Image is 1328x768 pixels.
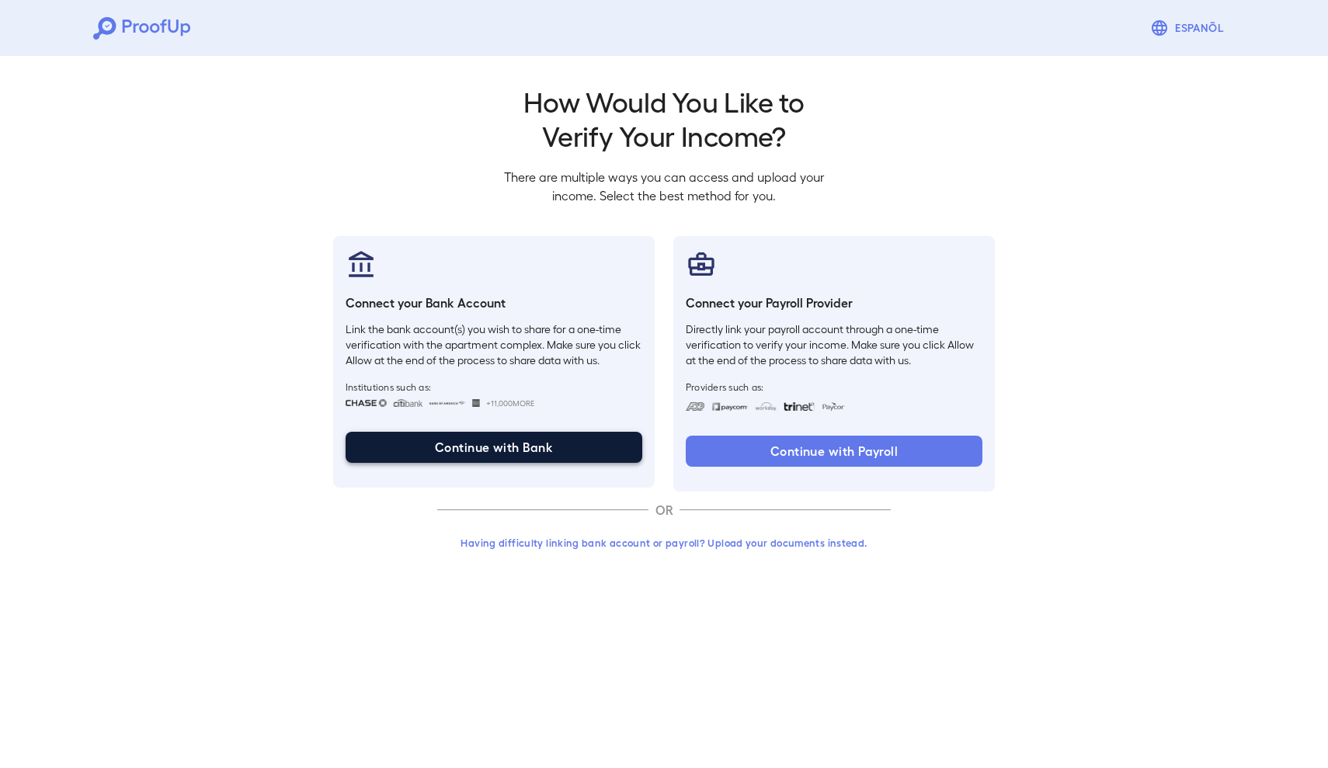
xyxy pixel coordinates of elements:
[711,402,749,411] img: paycom.svg
[686,402,705,411] img: adp.svg
[429,399,466,407] img: bankOfAmerica.svg
[393,399,422,407] img: citibank.svg
[492,84,836,152] h2: How Would You Like to Verify Your Income?
[755,402,777,411] img: workday.svg
[686,248,717,280] img: payrollProvider.svg
[686,436,982,467] button: Continue with Payroll
[648,501,680,520] p: OR
[821,402,845,411] img: paycon.svg
[346,321,642,368] p: Link the bank account(s) you wish to share for a one-time verification with the apartment complex...
[346,294,642,312] h6: Connect your Bank Account
[486,397,534,409] span: +11,000 More
[686,381,982,393] span: Providers such as:
[686,294,982,312] h6: Connect your Payroll Provider
[346,381,642,393] span: Institutions such as:
[686,321,982,368] p: Directly link your payroll account through a one-time verification to verify your income. Make su...
[492,168,836,205] p: There are multiple ways you can access and upload your income. Select the best method for you.
[346,248,377,280] img: bankAccount.svg
[784,402,815,411] img: trinet.svg
[1144,12,1235,43] button: Espanõl
[346,432,642,463] button: Continue with Bank
[346,399,387,407] img: chase.svg
[472,399,481,407] img: wellsfargo.svg
[437,529,891,557] button: Having difficulty linking bank account or payroll? Upload your documents instead.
